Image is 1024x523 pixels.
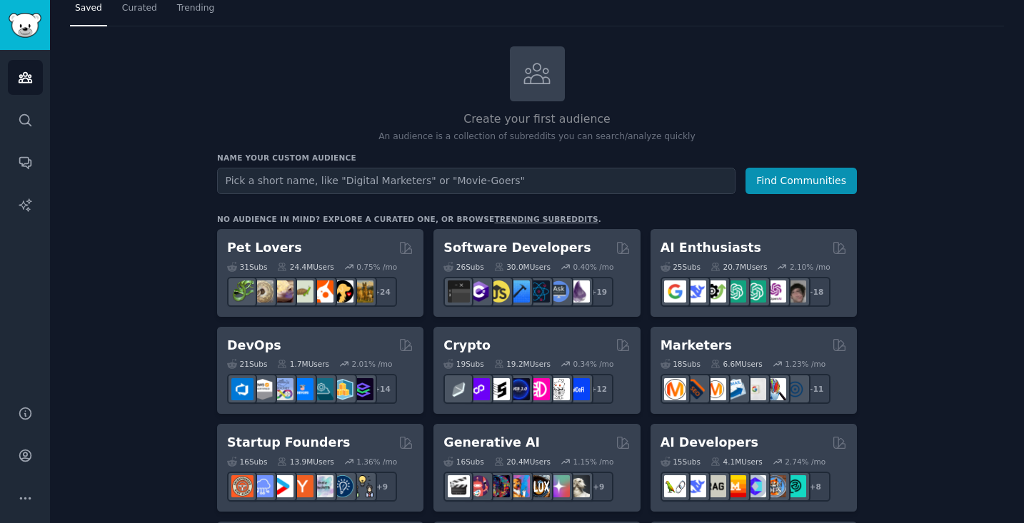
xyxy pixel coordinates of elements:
[227,262,267,272] div: 31 Sub s
[784,475,806,497] img: AIDevelopersSociety
[744,280,766,303] img: chatgpt_prompts_
[684,378,706,400] img: bigseo
[251,475,273,497] img: SaaS
[784,378,806,400] img: OnlineMarketing
[271,280,293,303] img: leopardgeckos
[488,378,510,400] img: ethstaker
[231,280,254,303] img: herpetology
[661,337,732,355] h2: Marketers
[800,277,830,307] div: + 18
[764,378,786,400] img: MarketingResearch
[488,280,510,303] img: learnjavascript
[790,262,830,272] div: 2.10 % /mo
[75,2,102,15] span: Saved
[684,280,706,303] img: DeepSeek
[664,378,686,400] img: content_marketing
[711,359,763,369] div: 6.6M Users
[573,457,614,467] div: 1.15 % /mo
[704,280,726,303] img: AItoolsCatalog
[277,262,333,272] div: 24.4M Users
[227,434,350,452] h2: Startup Founders
[785,359,825,369] div: 1.23 % /mo
[443,239,591,257] h2: Software Developers
[227,337,281,355] h2: DevOps
[528,475,550,497] img: FluxAI
[583,472,613,502] div: + 9
[367,472,397,502] div: + 9
[661,262,701,272] div: 25 Sub s
[443,337,491,355] h2: Crypto
[271,378,293,400] img: Docker_DevOps
[661,359,701,369] div: 18 Sub s
[508,280,530,303] img: iOSProgramming
[291,378,313,400] img: DevOpsLinks
[724,378,746,400] img: Emailmarketing
[508,378,530,400] img: web3
[227,457,267,467] div: 16 Sub s
[448,280,470,303] img: software
[785,457,825,467] div: 2.74 % /mo
[311,475,333,497] img: indiehackers
[448,475,470,497] img: aivideo
[494,262,551,272] div: 30.0M Users
[528,280,550,303] img: reactnative
[231,475,254,497] img: EntrepreneurRideAlong
[351,378,373,400] img: PlatformEngineers
[277,457,333,467] div: 13.9M Users
[311,378,333,400] img: platformengineering
[661,239,761,257] h2: AI Enthusiasts
[356,262,397,272] div: 0.75 % /mo
[494,457,551,467] div: 20.4M Users
[217,131,857,143] p: An audience is a collection of subreddits you can search/analyze quickly
[744,475,766,497] img: OpenSourceAI
[508,475,530,497] img: sdforall
[251,378,273,400] img: AWS_Certified_Experts
[664,475,686,497] img: LangChain
[251,280,273,303] img: ballpython
[217,214,601,224] div: No audience in mind? Explore a curated one, or browse .
[764,475,786,497] img: llmops
[711,457,763,467] div: 4.1M Users
[177,2,214,15] span: Trending
[711,262,767,272] div: 20.7M Users
[800,374,830,404] div: + 11
[568,280,590,303] img: elixir
[684,475,706,497] img: DeepSeek
[351,280,373,303] img: dogbreed
[277,359,329,369] div: 1.7M Users
[468,280,490,303] img: csharp
[468,475,490,497] img: dalle2
[311,280,333,303] img: cockatiel
[764,280,786,303] img: OpenAIDev
[568,378,590,400] img: defi_
[568,475,590,497] img: DreamBooth
[443,359,483,369] div: 19 Sub s
[704,378,726,400] img: AskMarketing
[9,13,41,38] img: GummySearch logo
[494,215,598,223] a: trending subreddits
[331,378,353,400] img: aws_cdk
[784,280,806,303] img: ArtificalIntelligence
[548,378,570,400] img: CryptoNews
[468,378,490,400] img: 0xPolygon
[573,359,614,369] div: 0.34 % /mo
[217,111,857,128] h2: Create your first audience
[122,2,157,15] span: Curated
[583,374,613,404] div: + 12
[661,434,758,452] h2: AI Developers
[231,378,254,400] img: azuredevops
[443,457,483,467] div: 16 Sub s
[548,475,570,497] img: starryai
[331,475,353,497] img: Entrepreneurship
[573,262,614,272] div: 0.40 % /mo
[724,280,746,303] img: chatgpt_promptDesign
[352,359,393,369] div: 2.01 % /mo
[351,475,373,497] img: growmybusiness
[494,359,551,369] div: 19.2M Users
[724,475,746,497] img: MistralAI
[448,378,470,400] img: ethfinance
[271,475,293,497] img: startup
[744,378,766,400] img: googleads
[528,378,550,400] img: defiblockchain
[488,475,510,497] img: deepdream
